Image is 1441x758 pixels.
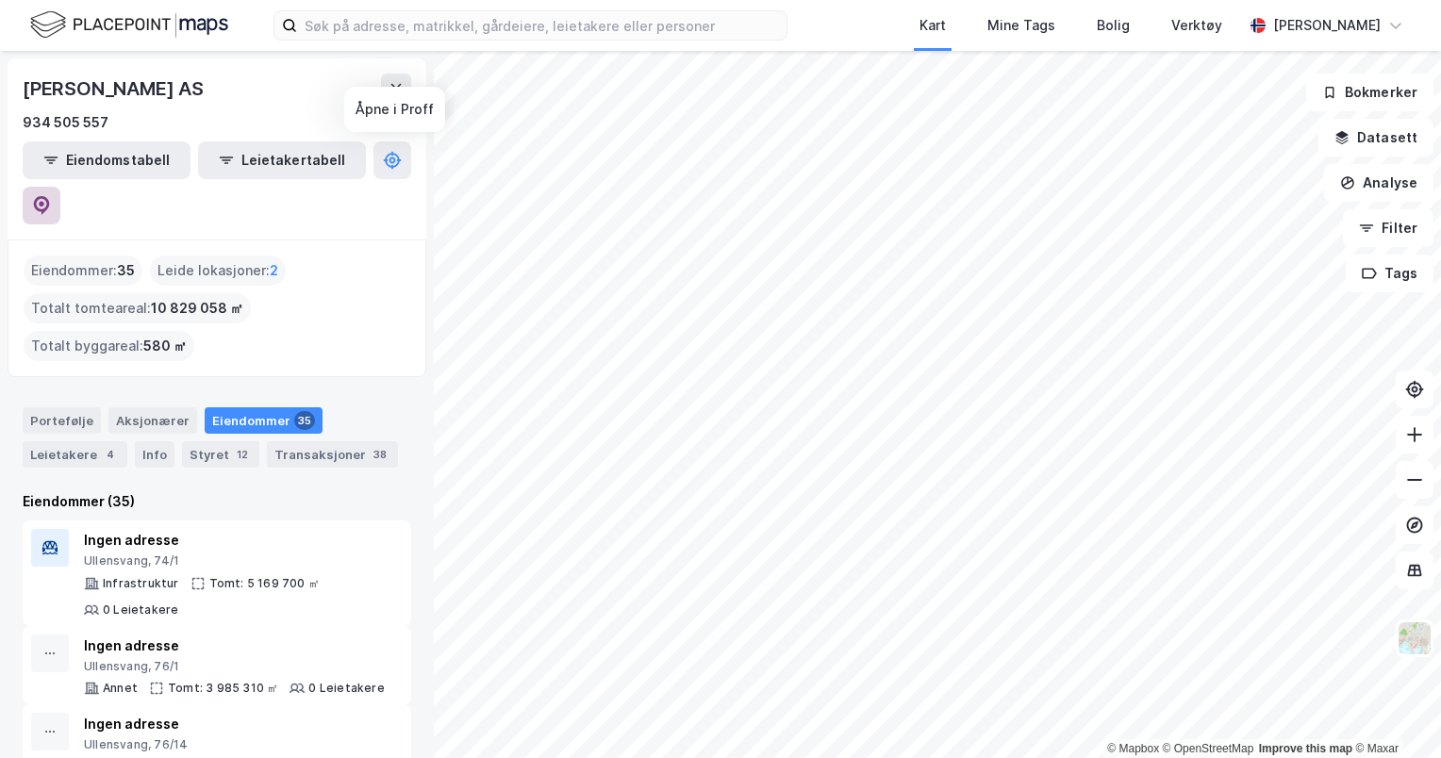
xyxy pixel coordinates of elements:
[30,8,228,41] img: logo.f888ab2527a4732fd821a326f86c7f29.svg
[1318,119,1433,157] button: Datasett
[270,259,278,282] span: 2
[150,255,286,286] div: Leide lokasjoner :
[168,681,278,696] div: Tomt: 3 985 310 ㎡
[24,255,142,286] div: Eiendommer :
[1346,255,1433,292] button: Tags
[23,407,101,434] div: Portefølje
[370,445,390,464] div: 38
[135,441,174,468] div: Info
[108,407,197,434] div: Aksjonærer
[1343,209,1433,247] button: Filter
[84,713,385,735] div: Ingen adresse
[143,335,187,357] span: 580 ㎡
[84,737,385,752] div: Ullensvang, 76/14
[103,602,178,618] div: 0 Leietakere
[1163,742,1254,755] a: OpenStreetMap
[987,14,1055,37] div: Mine Tags
[198,141,366,179] button: Leietakertabell
[1347,667,1441,758] iframe: Chat Widget
[1397,620,1433,656] img: Z
[23,74,207,104] div: [PERSON_NAME] AS
[151,297,243,320] span: 10 829 058 ㎡
[182,441,259,468] div: Styret
[297,11,787,40] input: Søk på adresse, matrikkel, gårdeiere, leietakere eller personer
[1107,742,1159,755] a: Mapbox
[24,293,251,323] div: Totalt tomteareal :
[294,411,315,430] div: 35
[919,14,946,37] div: Kart
[233,445,252,464] div: 12
[1347,667,1441,758] div: Kontrollprogram for chat
[1097,14,1130,37] div: Bolig
[117,259,135,282] span: 35
[103,576,179,591] div: Infrastruktur
[23,111,108,134] div: 934 505 557
[1171,14,1222,37] div: Verktøy
[1306,74,1433,111] button: Bokmerker
[23,441,127,468] div: Leietakere
[1324,164,1433,202] button: Analyse
[267,441,398,468] div: Transaksjoner
[1259,742,1352,755] a: Improve this map
[308,681,384,696] div: 0 Leietakere
[24,331,194,361] div: Totalt byggareal :
[1273,14,1381,37] div: [PERSON_NAME]
[101,445,120,464] div: 4
[23,490,411,513] div: Eiendommer (35)
[84,553,403,568] div: Ullensvang, 74/1
[84,659,385,674] div: Ullensvang, 76/1
[209,576,320,591] div: Tomt: 5 169 700 ㎡
[23,141,190,179] button: Eiendomstabell
[84,634,385,657] div: Ingen adresse
[103,681,138,696] div: Annet
[84,529,403,552] div: Ingen adresse
[205,407,323,434] div: Eiendommer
